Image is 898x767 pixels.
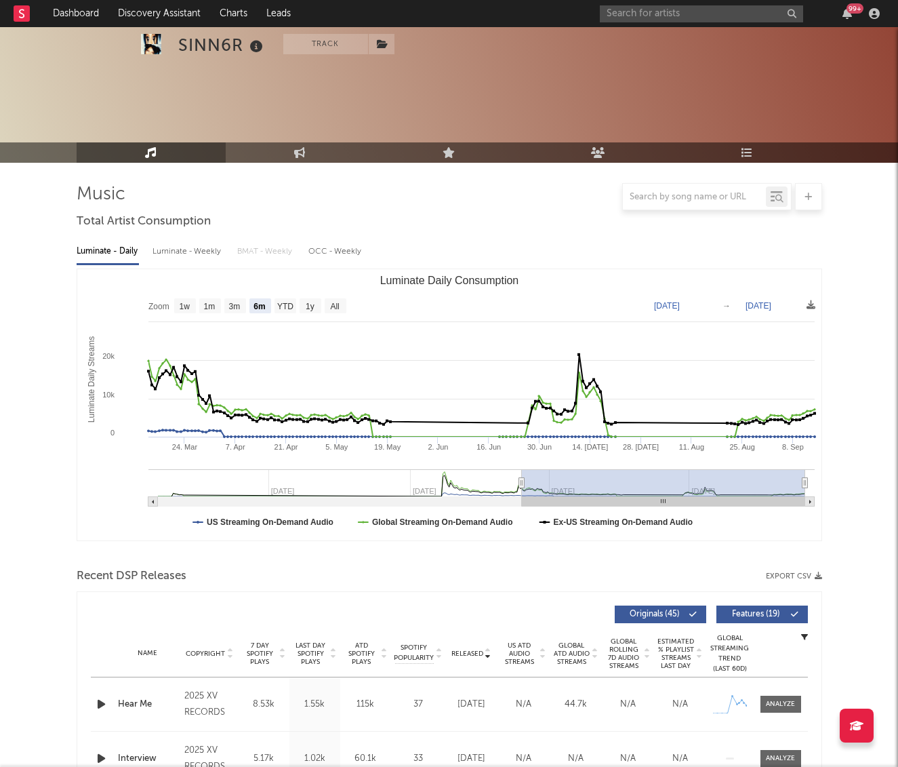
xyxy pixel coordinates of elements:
input: Search for artists [600,5,803,22]
div: 1.55k [293,698,337,711]
text: 30. Jun [527,443,551,451]
input: Search by song name or URL [623,192,766,203]
div: N/A [553,752,598,766]
span: Total Artist Consumption [77,214,211,230]
div: 60.1k [344,752,388,766]
text: 1y [306,302,314,311]
text: 8. Sep [782,443,804,451]
text: 28. [DATE] [623,443,659,451]
svg: Luminate Daily Consumption [77,269,821,540]
button: Originals(45) [615,606,706,623]
text: 19. May [374,443,401,451]
text: Global Streaming On-Demand Audio [371,517,512,527]
div: 8.53k [242,698,286,711]
text: 10k [102,391,115,399]
text: 21. Apr [274,443,298,451]
div: [DATE] [449,752,494,766]
div: 33 [394,752,442,766]
div: [DATE] [449,698,494,711]
span: Copyright [186,650,225,658]
button: Export CSV [766,572,822,581]
span: ATD Spotify Plays [344,642,380,666]
text: [DATE] [746,301,771,311]
span: Global ATD Audio Streams [553,642,590,666]
div: 44.7k [553,698,598,711]
text: [DATE] [654,301,680,311]
div: N/A [501,752,546,766]
span: Estimated % Playlist Streams Last Day [657,637,695,670]
span: Global Rolling 7D Audio Streams [605,637,642,670]
div: SINN6R [178,34,266,56]
span: Spotify Popularity [394,643,434,663]
span: Recent DSP Releases [77,568,186,585]
text: All [330,302,339,311]
span: 7 Day Spotify Plays [242,642,278,666]
text: 3m [228,302,240,311]
text: 2. Jun [428,443,448,451]
text: Ex-US Streaming On-Demand Audio [553,517,693,527]
div: 2025 XV RECORDS [184,688,234,721]
button: 99+ [842,8,852,19]
a: Interview [118,752,178,766]
text: 5. May [325,443,348,451]
text: 7. Apr [225,443,245,451]
span: Released [451,650,483,658]
div: Global Streaming Trend (Last 60D) [710,633,750,674]
div: 1.02k [293,752,337,766]
span: Features ( 19 ) [725,610,788,618]
text: 6m [253,302,265,311]
text: Luminate Daily Consumption [380,275,518,286]
text: 1w [179,302,190,311]
span: US ATD Audio Streams [501,642,538,666]
div: 115k [344,698,388,711]
div: Luminate - Daily [77,240,139,263]
text: → [722,301,731,311]
div: OCC - Weekly [308,240,363,263]
span: Last Day Spotify Plays [293,642,329,666]
text: 16. Jun [476,443,501,451]
text: 11. Aug [678,443,703,451]
text: 25. Aug [729,443,754,451]
text: US Streaming On-Demand Audio [207,517,333,527]
div: 5.17k [242,752,286,766]
button: Track [283,34,368,54]
text: Zoom [148,302,169,311]
button: Features(19) [716,606,808,623]
div: N/A [605,752,651,766]
div: 37 [394,698,442,711]
div: N/A [605,698,651,711]
text: YTD [277,302,293,311]
div: N/A [657,752,703,766]
text: 20k [102,352,115,360]
text: Luminate Daily Streams [86,336,96,422]
div: Name [118,648,178,658]
div: Luminate - Weekly [152,240,224,263]
div: N/A [657,698,703,711]
text: 0 [110,429,114,437]
text: 1m [203,302,215,311]
text: 24. Mar [171,443,197,451]
div: 99 + [846,3,863,14]
span: Originals ( 45 ) [624,610,686,618]
a: Hear Me [118,698,178,711]
div: N/A [501,698,546,711]
text: 14. [DATE] [572,443,608,451]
